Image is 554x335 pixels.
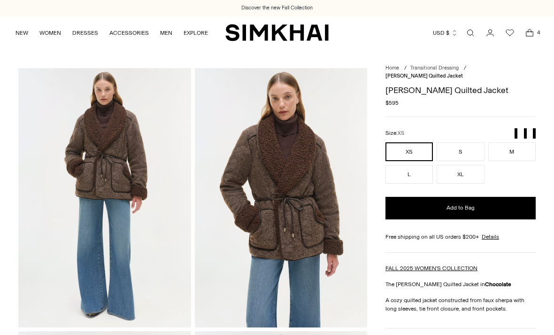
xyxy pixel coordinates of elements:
a: DRESSES [72,23,98,43]
img: Rorie Quilted Jacket [195,68,368,327]
span: XS [398,130,404,136]
span: Add to Bag [446,204,475,212]
label: Size: [385,129,404,138]
p: The [PERSON_NAME] Quilted Jacket in [385,280,536,288]
img: Rorie Quilted Jacket [18,68,191,327]
a: Transitional Dressing [410,65,459,71]
a: Details [482,233,499,241]
p: A cozy quilted jacket constructed from faux sherpa with long sleeves, tie front closure, and fron... [385,296,536,313]
div: / [464,64,466,72]
button: L [385,165,433,184]
button: XS [385,142,433,161]
a: SIMKHAI [225,23,329,42]
a: FALL 2025 WOMEN'S COLLECTION [385,265,477,272]
h1: [PERSON_NAME] Quilted Jacket [385,86,536,94]
a: Open search modal [461,23,480,42]
strong: Chocolate [485,281,511,288]
button: XL [437,165,484,184]
button: USD $ [433,23,458,43]
a: Home [385,65,399,71]
div: / [404,64,407,72]
span: $595 [385,99,399,107]
a: MEN [160,23,172,43]
a: Open cart modal [520,23,539,42]
nav: breadcrumbs [385,64,536,80]
button: Add to Bag [385,197,536,219]
a: Discover the new Fall Collection [241,4,313,12]
div: Free shipping on all US orders $200+ [385,233,536,241]
a: ACCESSORIES [109,23,149,43]
a: EXPLORE [184,23,208,43]
a: Wishlist [500,23,519,42]
a: NEW [15,23,28,43]
span: [PERSON_NAME] Quilted Jacket [385,73,463,79]
button: M [488,142,536,161]
a: Go to the account page [481,23,500,42]
a: WOMEN [39,23,61,43]
span: 4 [534,28,543,37]
button: S [437,142,484,161]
